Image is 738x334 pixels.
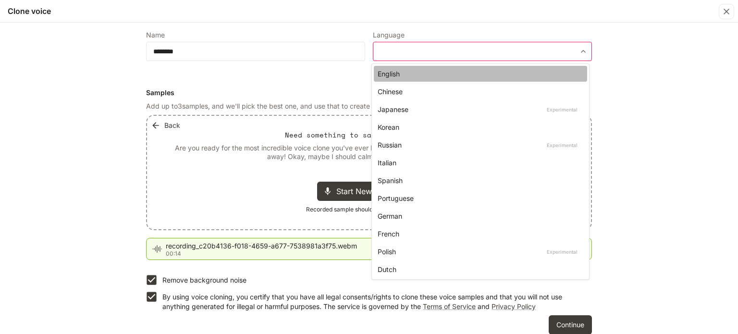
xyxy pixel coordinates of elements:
div: Polish [378,247,579,257]
div: Russian [378,140,579,150]
p: Experimental [545,105,579,114]
div: Dutch [378,264,579,274]
div: Italian [378,158,579,168]
div: Chinese [378,87,579,97]
div: English [378,69,579,79]
div: Korean [378,122,579,132]
div: Japanese [378,104,579,114]
div: Portuguese [378,193,579,203]
p: Experimental [545,247,579,256]
div: German [378,211,579,221]
p: Experimental [545,141,579,149]
div: French [378,229,579,239]
div: Spanish [378,175,579,186]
